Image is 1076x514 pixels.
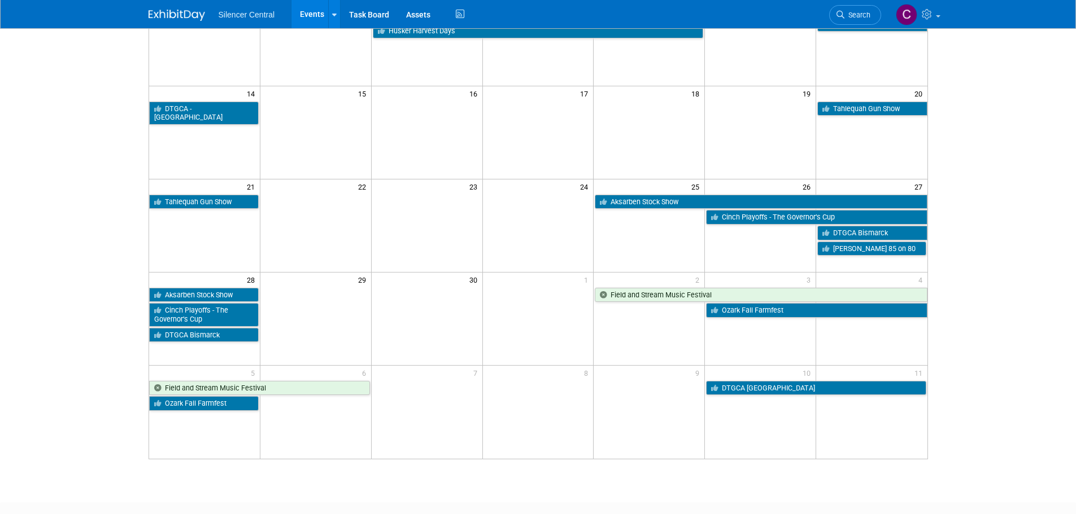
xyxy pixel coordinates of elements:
a: DTGCA - [GEOGRAPHIC_DATA] [149,102,259,125]
a: Tahlequah Gun Show [149,195,259,209]
span: 16 [468,86,482,100]
span: 5 [250,366,260,380]
span: 2 [694,273,704,287]
a: DTGCA Bismarck [817,226,927,240]
span: 14 [246,86,260,100]
a: Tahlequah Gun Show [817,102,927,116]
span: 20 [913,86,927,100]
span: 21 [246,179,260,194]
a: DTGCA [GEOGRAPHIC_DATA] [706,381,926,396]
img: Cade Cox [896,4,917,25]
span: 10 [801,366,816,380]
span: 11 [913,366,927,380]
span: 29 [357,273,371,287]
span: Silencer Central [219,10,275,19]
span: 18 [690,86,704,100]
a: Ozark Fall Farmfest [149,396,259,411]
span: 3 [805,273,816,287]
a: [PERSON_NAME] 85 on 80 [817,241,926,256]
span: 6 [361,366,371,380]
span: 9 [694,366,704,380]
span: 23 [468,179,482,194]
span: 24 [579,179,593,194]
span: 1 [583,273,593,287]
span: 30 [468,273,482,287]
span: Search [844,11,870,19]
span: 25 [690,179,704,194]
span: 27 [913,179,927,194]
img: ExhibitDay [149,10,205,21]
span: 15 [357,86,371,100]
a: Field and Stream Music Festival [149,381,370,396]
span: 17 [579,86,593,100]
span: 26 [801,179,816,194]
a: DTGCA Bismarck [149,328,259,342]
a: Husker Harvest Days [373,24,704,38]
a: Aksarben Stock Show [595,195,927,209]
span: 7 [472,366,482,380]
span: 22 [357,179,371,194]
span: 4 [917,273,927,287]
a: Cinch Playoffs - The Governor’s Cup [149,303,259,326]
a: Aksarben Stock Show [149,288,259,302]
a: Cinch Playoffs - The Governor’s Cup [706,210,927,225]
a: Search [829,5,881,25]
a: Field and Stream Music Festival [595,288,927,302]
span: 19 [801,86,816,100]
span: 8 [583,366,593,380]
a: Ozark Fall Farmfest [706,303,927,318]
span: 28 [246,273,260,287]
